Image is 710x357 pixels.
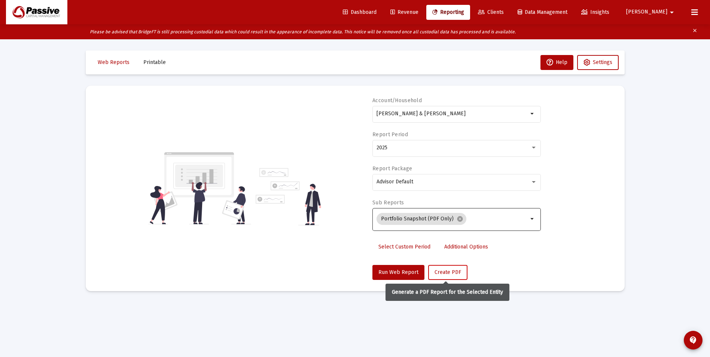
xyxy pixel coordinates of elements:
[426,5,470,20] a: Reporting
[478,9,504,15] span: Clients
[472,5,510,20] a: Clients
[390,9,418,15] span: Revenue
[256,168,321,225] img: reporting-alt
[428,265,467,280] button: Create PDF
[546,59,567,65] span: Help
[378,269,418,275] span: Run Web Report
[143,59,166,65] span: Printable
[377,213,466,225] mat-chip: Portfolio Snapshot (PDF Only)
[626,9,667,15] span: [PERSON_NAME]
[581,9,609,15] span: Insights
[372,165,412,172] label: Report Package
[444,244,488,250] span: Additional Options
[577,55,619,70] button: Settings
[575,5,615,20] a: Insights
[593,59,612,65] span: Settings
[148,151,251,225] img: reporting
[137,55,172,70] button: Printable
[689,336,698,345] mat-icon: contact_support
[377,178,413,185] span: Advisor Default
[377,144,387,151] span: 2025
[518,9,567,15] span: Data Management
[512,5,573,20] a: Data Management
[457,216,463,222] mat-icon: cancel
[343,9,377,15] span: Dashboard
[528,109,537,118] mat-icon: arrow_drop_down
[337,5,383,20] a: Dashboard
[372,265,424,280] button: Run Web Report
[432,9,464,15] span: Reporting
[435,269,461,275] span: Create PDF
[372,97,422,104] label: Account/Household
[378,244,430,250] span: Select Custom Period
[540,55,573,70] button: Help
[98,59,129,65] span: Web Reports
[692,26,698,37] mat-icon: clear
[528,214,537,223] mat-icon: arrow_drop_down
[372,199,404,206] label: Sub Reports
[12,5,62,20] img: Dashboard
[377,111,528,117] input: Search or select an account or household
[377,211,528,226] mat-chip-list: Selection
[372,131,408,138] label: Report Period
[90,29,516,34] i: Please be advised that BridgeFT is still processing custodial data which could result in the appe...
[667,5,676,20] mat-icon: arrow_drop_down
[92,55,135,70] button: Web Reports
[384,5,424,20] a: Revenue
[617,4,685,19] button: [PERSON_NAME]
